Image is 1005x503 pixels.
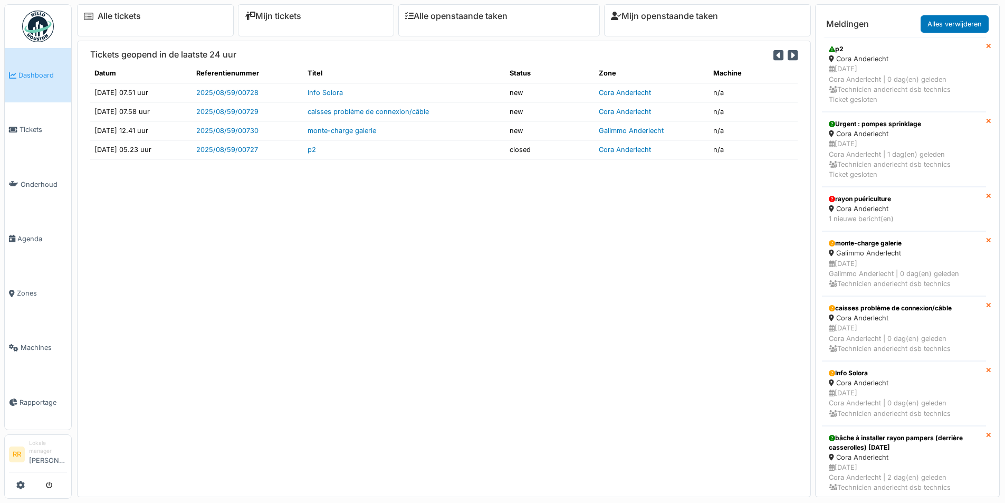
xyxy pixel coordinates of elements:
[308,108,429,116] a: caisses problème de connexion/câble
[599,89,651,97] a: Cora Anderlecht
[822,112,986,187] a: Urgent : pompes sprinklage Cora Anderlecht [DATE]Cora Anderlecht | 1 dag(en) geleden Technicien a...
[829,433,979,452] div: bâche à installer rayon pampers (derrière casserolles) [DATE]
[505,83,594,102] td: new
[20,125,67,135] span: Tickets
[829,204,979,214] div: Cora Anderlecht
[17,234,67,244] span: Agenda
[822,187,986,231] a: rayon puériculture Cora Anderlecht 1 nieuwe bericht(en)
[599,146,651,154] a: Cora Anderlecht
[5,157,71,212] a: Onderhoud
[90,64,192,83] th: Datum
[29,439,67,470] li: [PERSON_NAME]
[709,64,798,83] th: Machine
[599,108,651,116] a: Cora Anderlecht
[829,54,979,64] div: Cora Anderlecht
[595,64,709,83] th: Zone
[18,70,67,80] span: Dashboard
[829,462,979,503] div: [DATE] Cora Anderlecht | 2 dag(en) geleden Technicien anderlecht dsb technics Ticket gesloten
[5,212,71,266] a: Agenda
[829,378,979,388] div: Cora Anderlecht
[5,375,71,430] a: Rapportage
[303,64,506,83] th: Titel
[308,89,343,97] a: Info Solora
[5,266,71,320] a: Zones
[599,127,664,135] a: Galimmo Anderlecht
[611,11,718,21] a: Mijn openstaande taken
[20,397,67,407] span: Rapportage
[21,343,67,353] span: Machines
[245,11,301,21] a: Mijn tickets
[829,239,979,248] div: monte-charge galerie
[21,179,67,189] span: Onderhoud
[192,64,303,83] th: Referentienummer
[822,37,986,112] a: p2 Cora Anderlecht [DATE]Cora Anderlecht | 0 dag(en) geleden Technicien anderlecht dsb technicsTi...
[405,11,508,21] a: Alle openstaande taken
[829,64,979,105] div: [DATE] Cora Anderlecht | 0 dag(en) geleden Technicien anderlecht dsb technics Ticket gesloten
[17,288,67,298] span: Zones
[829,139,979,179] div: [DATE] Cora Anderlecht | 1 dag(en) geleden Technicien anderlecht dsb technics Ticket gesloten
[829,303,979,313] div: caisses problème de connexion/câble
[829,323,979,354] div: [DATE] Cora Anderlecht | 0 dag(en) geleden Technicien anderlecht dsb technics
[90,83,192,102] td: [DATE] 07.51 uur
[826,19,869,29] h6: Meldingen
[29,439,67,455] div: Lokale manager
[22,11,54,42] img: Badge_color-CXgf-gQk.svg
[90,50,236,60] h6: Tickets geopend in de laatste 24 uur
[90,140,192,159] td: [DATE] 05.23 uur
[505,102,594,121] td: new
[308,127,376,135] a: monte-charge galerie
[709,121,798,140] td: n/a
[5,320,71,375] a: Machines
[196,146,258,154] a: 2025/08/59/00727
[98,11,141,21] a: Alle tickets
[9,447,25,462] li: RR
[505,140,594,159] td: closed
[709,83,798,102] td: n/a
[829,119,979,129] div: Urgent : pompes sprinklage
[90,102,192,121] td: [DATE] 07.58 uur
[9,439,67,472] a: RR Lokale manager[PERSON_NAME]
[829,452,979,462] div: Cora Anderlecht
[829,388,979,419] div: [DATE] Cora Anderlecht | 0 dag(en) geleden Technicien anderlecht dsb technics
[196,108,259,116] a: 2025/08/59/00729
[829,214,979,224] div: 1 nieuwe bericht(en)
[505,121,594,140] td: new
[5,48,71,102] a: Dashboard
[196,89,259,97] a: 2025/08/59/00728
[822,231,986,296] a: monte-charge galerie Galimmo Anderlecht [DATE]Galimmo Anderlecht | 0 dag(en) geleden Technicien a...
[829,259,979,289] div: [DATE] Galimmo Anderlecht | 0 dag(en) geleden Technicien anderlecht dsb technics
[822,361,986,426] a: Info Solora Cora Anderlecht [DATE]Cora Anderlecht | 0 dag(en) geleden Technicien anderlecht dsb t...
[829,248,979,258] div: Galimmo Anderlecht
[709,102,798,121] td: n/a
[822,296,986,361] a: caisses problème de connexion/câble Cora Anderlecht [DATE]Cora Anderlecht | 0 dag(en) geleden Tec...
[90,121,192,140] td: [DATE] 12.41 uur
[5,102,71,157] a: Tickets
[829,313,979,323] div: Cora Anderlecht
[196,127,259,135] a: 2025/08/59/00730
[921,15,989,33] a: Alles verwijderen
[709,140,798,159] td: n/a
[829,368,979,378] div: Info Solora
[505,64,594,83] th: Status
[829,129,979,139] div: Cora Anderlecht
[308,146,316,154] a: p2
[829,44,979,54] div: p2
[829,194,979,204] div: rayon puériculture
